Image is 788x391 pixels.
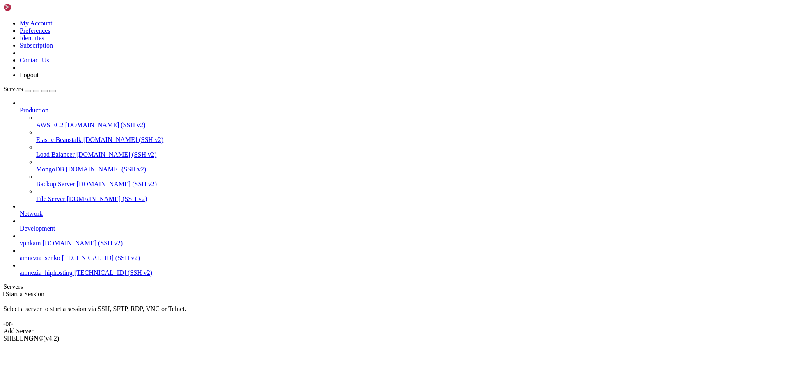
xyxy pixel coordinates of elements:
li: amnezia_hiphosting [TECHNICAL_ID] (SSH v2) [20,262,785,277]
span:  [3,290,6,297]
span: [DOMAIN_NAME] (SSH v2) [43,240,123,247]
a: amnezia_senko [TECHNICAL_ID] (SSH v2) [20,254,785,262]
li: Development [20,217,785,232]
a: My Account [20,20,53,27]
li: Production [20,99,785,203]
div: Select a server to start a session via SSH, SFTP, RDP, VNC or Telnet. -or- [3,298,785,327]
a: MongoDB [DOMAIN_NAME] (SSH v2) [36,166,785,173]
span: Load Balancer [36,151,75,158]
li: Backup Server [DOMAIN_NAME] (SSH v2) [36,173,785,188]
li: Load Balancer [DOMAIN_NAME] (SSH v2) [36,144,785,158]
span: [DOMAIN_NAME] (SSH v2) [65,121,146,128]
a: Production [20,107,785,114]
span: amnezia_senko [20,254,60,261]
span: SHELL © [3,335,59,342]
a: Identities [20,34,44,41]
span: [TECHNICAL_ID] (SSH v2) [62,254,140,261]
a: Development [20,225,785,232]
span: Servers [3,85,23,92]
a: AWS EC2 [DOMAIN_NAME] (SSH v2) [36,121,785,129]
a: Elastic Beanstalk [DOMAIN_NAME] (SSH v2) [36,136,785,144]
span: [TECHNICAL_ID] (SSH v2) [74,269,152,276]
a: Subscription [20,42,53,49]
span: AWS EC2 [36,121,64,128]
span: vpnkam [20,240,41,247]
a: amnezia_hiphosting [TECHNICAL_ID] (SSH v2) [20,269,785,277]
a: Network [20,210,785,217]
span: Start a Session [6,290,44,297]
div: Servers [3,283,785,290]
li: amnezia_senko [TECHNICAL_ID] (SSH v2) [20,247,785,262]
li: File Server [DOMAIN_NAME] (SSH v2) [36,188,785,203]
li: MongoDB [DOMAIN_NAME] (SSH v2) [36,158,785,173]
span: [DOMAIN_NAME] (SSH v2) [76,151,157,158]
b: NGN [24,335,39,342]
a: vpnkam [DOMAIN_NAME] (SSH v2) [20,240,785,247]
a: Servers [3,85,56,92]
span: File Server [36,195,65,202]
a: File Server [DOMAIN_NAME] (SSH v2) [36,195,785,203]
a: Backup Server [DOMAIN_NAME] (SSH v2) [36,181,785,188]
li: Elastic Beanstalk [DOMAIN_NAME] (SSH v2) [36,129,785,144]
span: Development [20,225,55,232]
span: 4.2.0 [44,335,60,342]
span: Production [20,107,48,114]
img: Shellngn [3,3,50,11]
li: Network [20,203,785,217]
li: vpnkam [DOMAIN_NAME] (SSH v2) [20,232,785,247]
span: [DOMAIN_NAME] (SSH v2) [66,166,146,173]
div: Add Server [3,327,785,335]
a: Contact Us [20,57,49,64]
span: Elastic Beanstalk [36,136,82,143]
a: Preferences [20,27,50,34]
span: MongoDB [36,166,64,173]
span: [DOMAIN_NAME] (SSH v2) [83,136,164,143]
a: Load Balancer [DOMAIN_NAME] (SSH v2) [36,151,785,158]
span: [DOMAIN_NAME] (SSH v2) [67,195,147,202]
span: amnezia_hiphosting [20,269,73,276]
span: Network [20,210,43,217]
span: [DOMAIN_NAME] (SSH v2) [77,181,157,187]
li: AWS EC2 [DOMAIN_NAME] (SSH v2) [36,114,785,129]
a: Logout [20,71,39,78]
span: Backup Server [36,181,75,187]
